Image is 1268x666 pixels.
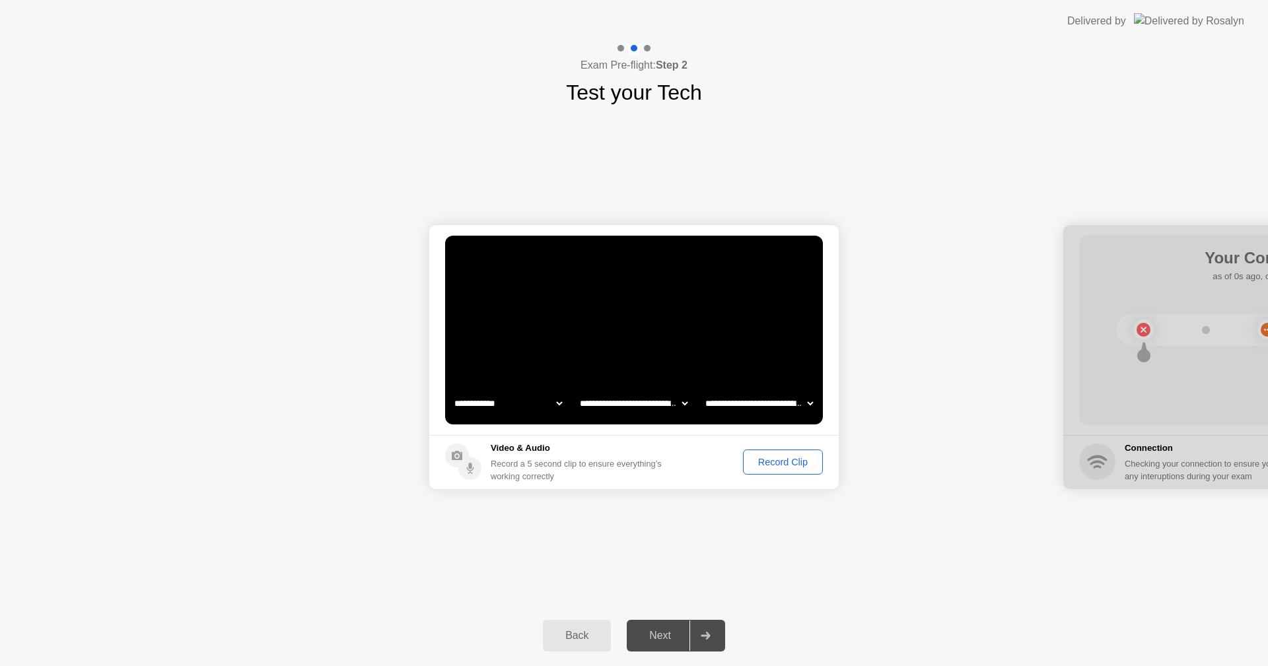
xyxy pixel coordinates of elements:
b: Step 2 [656,59,687,71]
div: Record Clip [748,457,818,467]
select: Available cameras [452,390,565,416]
h1: Test your Tech [566,77,702,108]
select: Available speakers [577,390,690,416]
div: Delivered by [1067,13,1126,29]
div: Record a 5 second clip to ensure everything’s working correctly [491,457,667,483]
button: Record Clip [743,450,823,475]
div: Next [631,630,689,642]
img: Delivered by Rosalyn [1134,13,1244,28]
button: Back [543,620,611,651]
select: Available microphones [703,390,816,416]
h4: Exam Pre-flight: [581,57,687,73]
div: Back [547,630,607,642]
h5: Video & Audio [491,442,667,455]
button: Next [627,620,725,651]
